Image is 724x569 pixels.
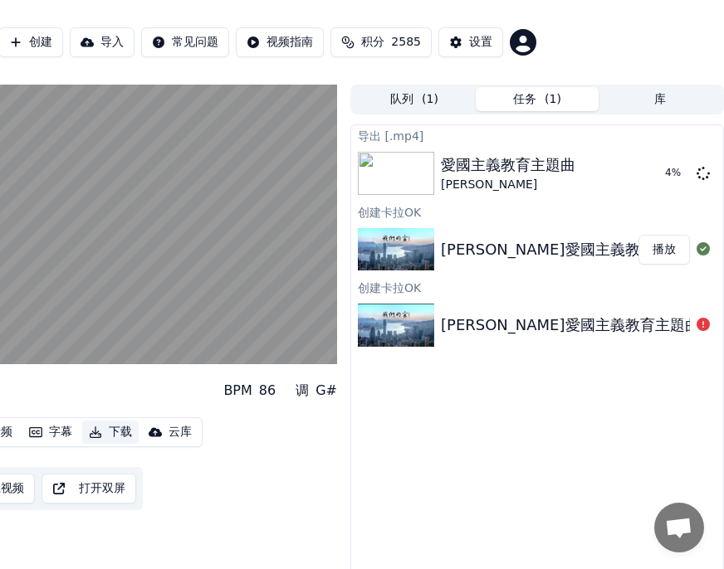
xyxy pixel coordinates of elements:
[223,381,252,401] div: BPM
[665,167,690,180] div: 4 %
[654,503,704,552] div: 打開聊天
[22,421,79,444] button: 字幕
[469,34,492,51] div: 设置
[316,381,337,401] div: G#
[599,87,722,111] button: 库
[422,91,438,108] span: ( 1 )
[351,202,723,221] div: 创建卡拉OK
[545,91,561,108] span: ( 1 )
[441,314,700,337] div: [PERSON_NAME]愛國主義教育主題曲
[169,424,192,440] div: 云库
[441,238,700,261] div: [PERSON_NAME]愛國主義教育主題曲
[351,277,723,297] div: 创建卡拉OK
[82,421,139,444] button: 下载
[296,381,309,401] div: 调
[441,153,575,177] div: 愛國主義教育主題曲
[391,34,421,51] span: 2585
[42,474,136,503] button: 打开双屏
[441,177,575,193] div: [PERSON_NAME]
[236,27,324,57] button: 视频指南
[361,34,384,51] span: 积分
[476,87,599,111] button: 任务
[141,27,229,57] button: 常见问题
[438,27,503,57] button: 设置
[351,125,723,145] div: 导出 [.mp4]
[259,381,276,401] div: 86
[70,27,135,57] button: 导入
[353,87,476,111] button: 队列
[330,27,432,57] button: 积分2585
[638,235,690,265] button: 播放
